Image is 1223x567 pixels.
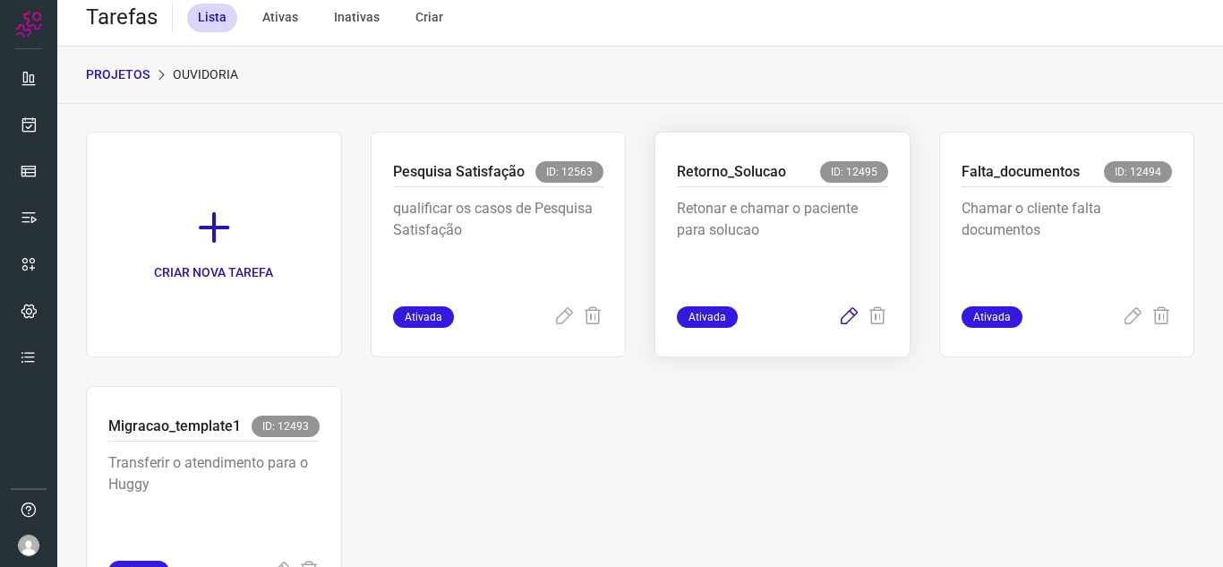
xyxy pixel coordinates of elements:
span: ID: 12493 [252,416,320,437]
div: Ativas [252,4,309,32]
div: Lista [187,4,237,32]
p: Ouvidoria [173,65,238,84]
p: Transferir o atendimento para o Huggy [108,452,320,542]
p: Chamar o cliente falta documentos [962,198,1173,288]
span: Ativada [393,306,454,328]
p: Falta_documentos [962,161,1080,183]
span: Ativada [677,306,738,328]
p: Migracao_template1 [108,416,241,437]
span: Ativada [962,306,1022,328]
p: qualificar os casos de Pesquisa Satisfação [393,198,604,288]
div: Inativas [323,4,390,32]
span: ID: 12494 [1104,161,1172,183]
p: CRIAR NOVA TAREFA [154,263,273,282]
div: Criar [405,4,454,32]
p: Retonar e chamar o paciente para solucao [677,198,888,288]
img: avatar-user-boy.jpg [18,535,39,556]
h2: Tarefas [86,4,158,30]
span: ID: 12563 [535,161,603,183]
span: ID: 12495 [820,161,888,183]
p: Pesquisa Satisfação [393,161,525,183]
p: PROJETOS [86,65,150,84]
p: Retorno_Solucao [677,161,786,183]
a: CRIAR NOVA TAREFA [86,132,342,357]
img: Logo [15,11,42,38]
